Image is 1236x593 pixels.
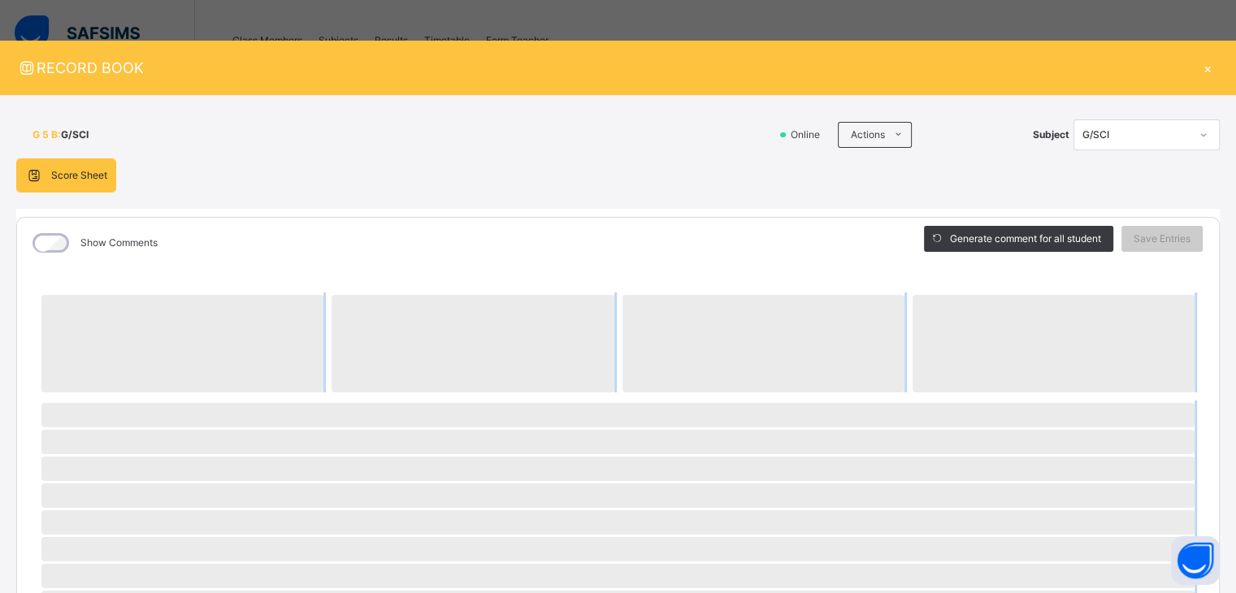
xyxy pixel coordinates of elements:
span: Online [789,128,830,142]
span: ‌ [41,537,1195,561]
span: ‌ [41,483,1195,508]
span: Save Entries [1134,232,1190,246]
span: ‌ [913,295,1195,392]
span: Score Sheet [51,168,107,183]
span: ‌ [41,295,323,392]
span: ‌ [41,457,1195,481]
span: Generate comment for all student [950,232,1101,246]
span: RECORD BOOK [16,57,1195,79]
span: G/SCI [61,128,89,142]
label: Show Comments [80,236,158,250]
span: Subject [1033,128,1069,142]
span: G 5 B : [33,128,61,142]
div: G/SCI [1082,128,1190,142]
span: ‌ [332,295,614,392]
span: ‌ [41,403,1195,427]
span: ‌ [622,295,904,392]
span: ‌ [41,430,1195,454]
span: ‌ [41,564,1195,588]
span: Actions [851,128,885,142]
span: ‌ [41,510,1195,535]
button: Open asap [1171,536,1220,585]
div: × [1195,57,1220,79]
